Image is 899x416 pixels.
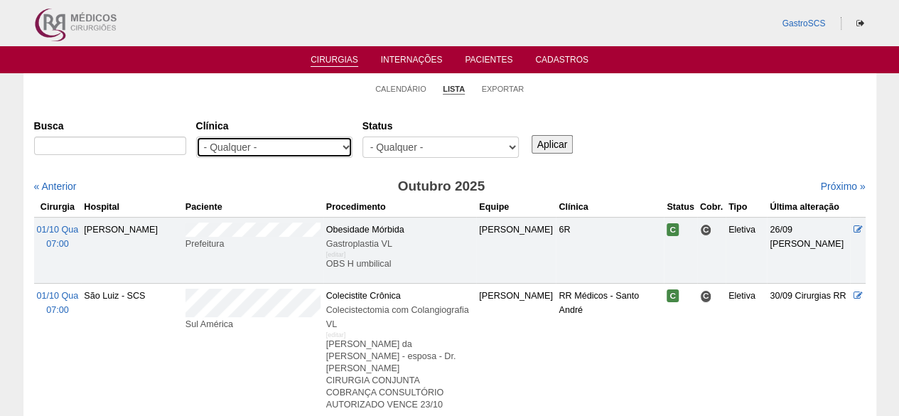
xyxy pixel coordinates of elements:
div: Gastroplastia VL [326,237,474,251]
input: Aplicar [532,135,574,154]
span: Consultório [700,224,712,236]
a: Exportar [481,84,524,94]
h3: Outubro 2025 [233,176,649,197]
div: Colecistectomia com Colangiografia VL [326,303,474,331]
th: Equipe [476,197,556,218]
td: [PERSON_NAME] [476,217,556,283]
a: Lista [443,84,465,95]
label: Busca [34,119,186,133]
td: 26/09 [PERSON_NAME] [767,217,850,283]
a: Próximo » [820,181,865,192]
p: [PERSON_NAME] da [PERSON_NAME] - esposa - Dr. [PERSON_NAME] CIRURGIA CONJUNTA COBRANÇA CONSULTÓRI... [326,338,474,411]
span: 01/10 Qua [37,291,79,301]
th: Cobr. [697,197,726,218]
th: Status [664,197,697,218]
a: Internações [381,55,443,69]
a: Cirurgias [311,55,358,67]
a: Pacientes [465,55,512,69]
th: Hospital [81,197,182,218]
div: [editar] [326,247,346,262]
a: Editar [853,225,862,235]
th: Cirurgia [34,197,82,218]
th: Clínica [556,197,664,218]
label: Clínica [196,119,352,133]
a: Calendário [375,84,426,94]
th: Última alteração [767,197,850,218]
td: Eletiva [726,217,767,283]
a: Cadastros [535,55,588,69]
a: « Anterior [34,181,77,192]
a: 01/10 Qua 07:00 [37,291,79,315]
i: Sair [856,19,864,28]
span: 07:00 [46,239,69,249]
td: [PERSON_NAME] [81,217,182,283]
th: Tipo [726,197,767,218]
a: Editar [853,291,862,301]
td: 6R [556,217,664,283]
th: Procedimento [323,197,477,218]
div: Sul América [185,317,321,331]
td: Obesidade Mórbida [323,217,477,283]
span: 01/10 Qua [37,225,79,235]
a: 01/10 Qua 07:00 [37,225,79,249]
span: Confirmada [667,289,679,302]
div: [editar] [326,328,346,342]
span: 07:00 [46,305,69,315]
th: Paciente [183,197,323,218]
span: Consultório [700,290,712,302]
input: Digite os termos que você deseja procurar. [34,137,186,155]
span: Confirmada [667,223,679,236]
a: GastroSCS [782,18,825,28]
label: Status [362,119,519,133]
div: Prefeitura [185,237,321,251]
p: OBS H umbilical [326,258,474,270]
